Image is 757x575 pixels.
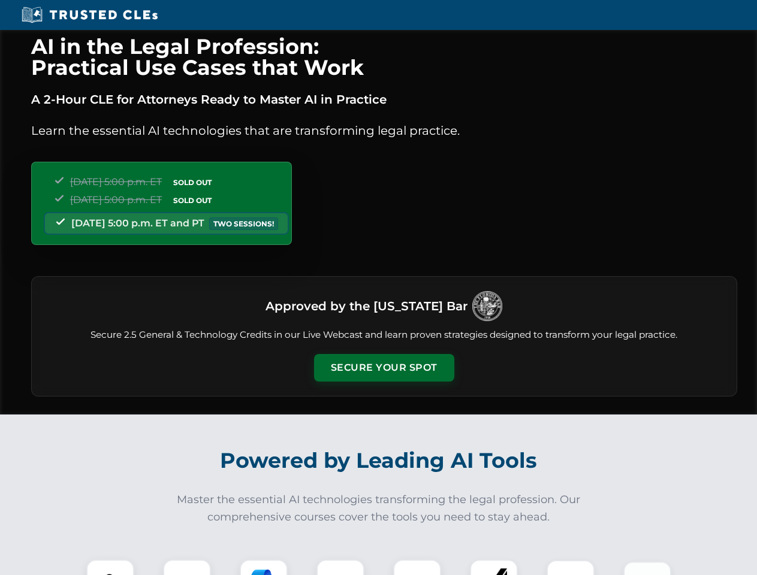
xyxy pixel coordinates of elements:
p: Master the essential AI technologies transforming the legal profession. Our comprehensive courses... [169,491,589,526]
h3: Approved by the [US_STATE] Bar [266,295,468,317]
span: [DATE] 5:00 p.m. ET [70,176,162,187]
h1: AI in the Legal Profession: Practical Use Cases that Work [31,36,737,78]
img: Logo [472,291,502,321]
h2: Powered by Leading AI Tools [47,440,711,482]
img: Trusted CLEs [18,6,161,24]
span: [DATE] 5:00 p.m. ET [70,194,162,205]
p: Learn the essential AI technologies that are transforming legal practice. [31,121,737,140]
button: Secure Your Spot [314,354,454,382]
span: SOLD OUT [169,176,216,189]
span: SOLD OUT [169,194,216,207]
p: A 2-Hour CLE for Attorneys Ready to Master AI in Practice [31,90,737,109]
p: Secure 2.5 General & Technology Credits in our Live Webcast and learn proven strategies designed ... [46,328,722,342]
